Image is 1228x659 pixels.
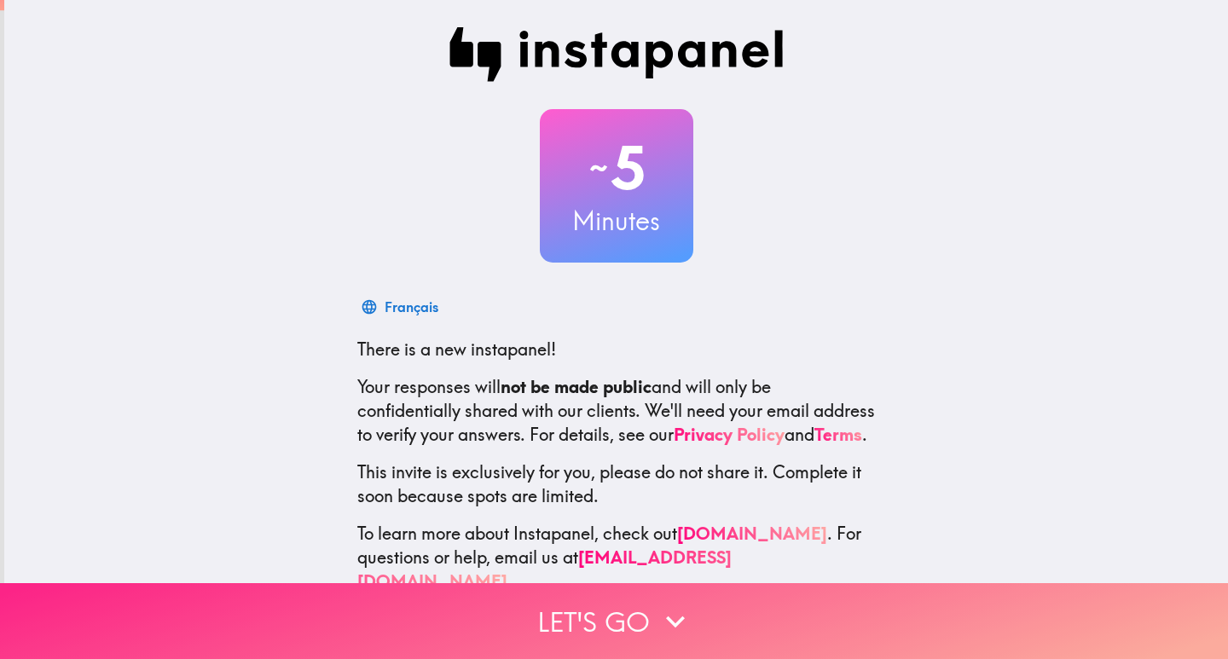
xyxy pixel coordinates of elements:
[540,203,693,239] h3: Minutes
[357,290,445,324] button: Français
[449,27,784,82] img: Instapanel
[814,424,862,445] a: Terms
[357,522,876,593] p: To learn more about Instapanel, check out . For questions or help, email us at .
[357,375,876,447] p: Your responses will and will only be confidentially shared with our clients. We'll need your emai...
[540,133,693,203] h2: 5
[674,424,785,445] a: Privacy Policy
[501,376,652,397] b: not be made public
[385,295,438,319] div: Français
[357,460,876,508] p: This invite is exclusively for you, please do not share it. Complete it soon because spots are li...
[587,142,611,194] span: ~
[357,338,556,360] span: There is a new instapanel!
[677,523,827,544] a: [DOMAIN_NAME]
